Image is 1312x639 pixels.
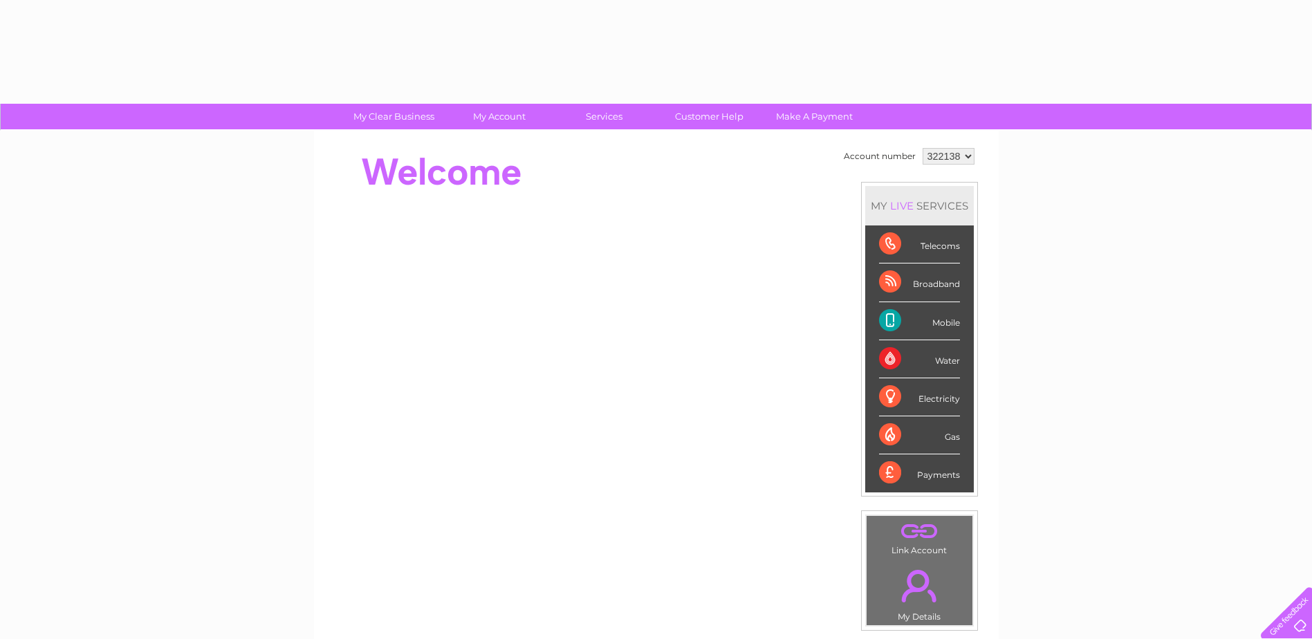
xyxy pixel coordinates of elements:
[840,145,919,168] td: Account number
[879,225,960,263] div: Telecoms
[547,104,661,129] a: Services
[887,199,916,212] div: LIVE
[442,104,556,129] a: My Account
[337,104,451,129] a: My Clear Business
[879,416,960,454] div: Gas
[652,104,766,129] a: Customer Help
[870,562,969,610] a: .
[879,454,960,492] div: Payments
[866,558,973,626] td: My Details
[757,104,871,129] a: Make A Payment
[879,302,960,340] div: Mobile
[870,519,969,544] a: .
[866,515,973,559] td: Link Account
[865,186,974,225] div: MY SERVICES
[879,378,960,416] div: Electricity
[879,340,960,378] div: Water
[879,263,960,302] div: Broadband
